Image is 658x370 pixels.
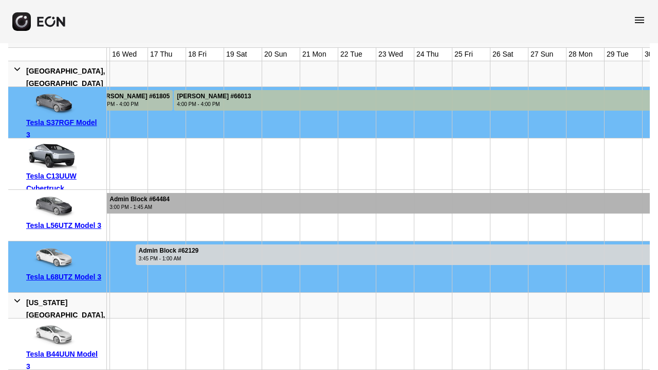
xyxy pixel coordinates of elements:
[300,48,328,61] div: 21 Mon
[26,142,78,170] img: car
[109,196,170,203] div: Admin Block #64484
[605,48,631,61] div: 29 Tue
[566,48,595,61] div: 28 Mon
[376,48,405,61] div: 23 Wed
[109,203,170,211] div: 3:00 PM - 1:45 AM
[224,48,249,61] div: 19 Sat
[139,247,199,255] div: Admin Block #62129
[26,271,103,283] div: Tesla L68UTZ Model 3
[177,100,251,108] div: 4:00 PM - 4:00 PM
[110,48,139,61] div: 16 Wed
[177,93,251,100] div: [PERSON_NAME] #66013
[490,48,515,61] div: 26 Sat
[96,100,170,108] div: 4:00 PM - 4:00 PM
[26,65,105,90] div: [GEOGRAPHIC_DATA], [GEOGRAPHIC_DATA]
[26,296,105,333] div: [US_STATE][GEOGRAPHIC_DATA], [GEOGRAPHIC_DATA]
[139,255,199,262] div: 3:45 PM - 1:00 AM
[452,48,475,61] div: 25 Fri
[26,322,78,348] img: car
[528,48,555,61] div: 27 Sun
[26,219,103,232] div: Tesla L56UTZ Model 3
[26,91,78,116] img: car
[26,193,78,219] img: car
[148,48,174,61] div: 17 Thu
[262,48,289,61] div: 20 Sun
[338,48,364,61] div: 22 Tue
[414,48,441,61] div: 24 Thu
[96,93,170,100] div: [PERSON_NAME] #61805
[26,245,78,271] img: car
[186,48,209,61] div: 18 Fri
[633,14,646,26] span: menu
[26,170,103,195] div: Tesla C13UUW Cybertruck
[26,116,103,141] div: Tesla S37RGF Model 3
